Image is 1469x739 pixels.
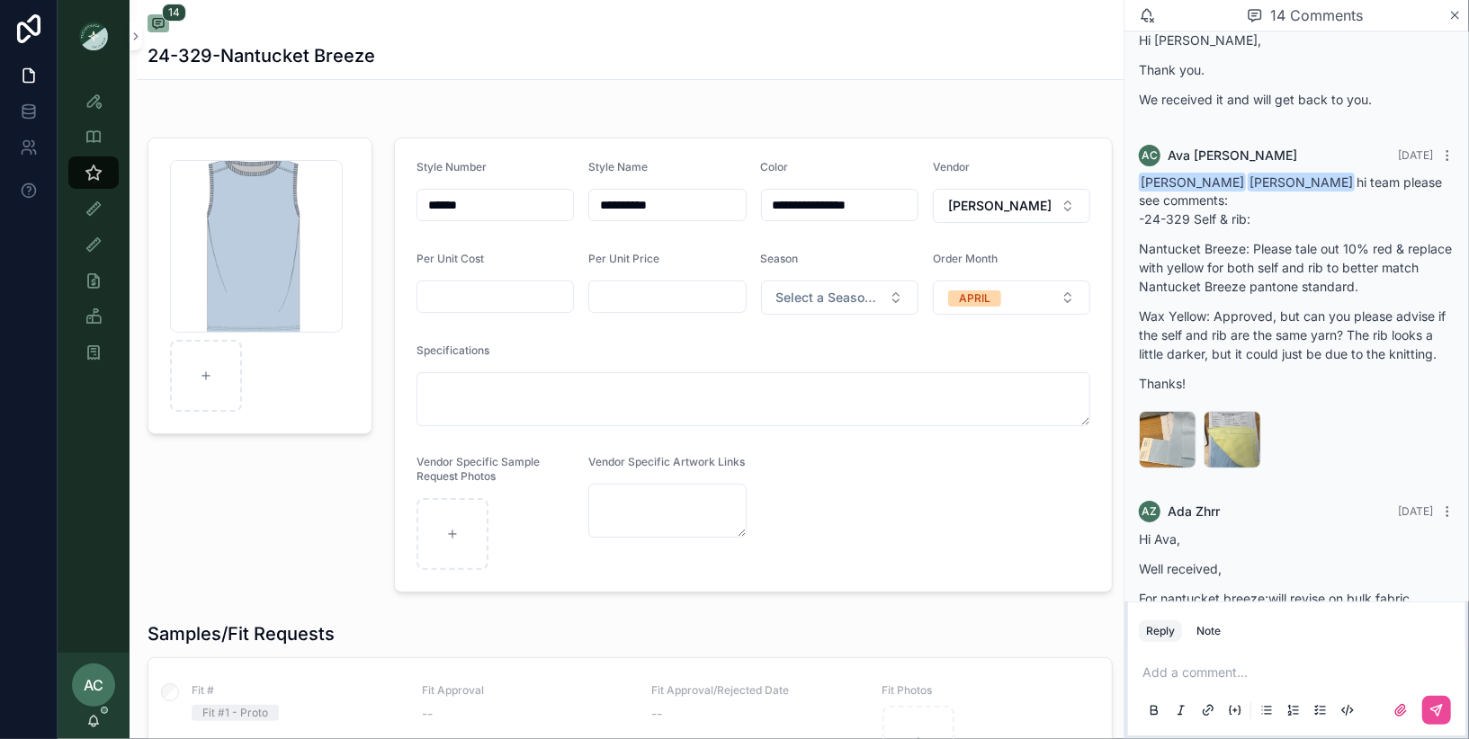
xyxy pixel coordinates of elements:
div: APRIL [959,290,990,307]
span: Ava [PERSON_NAME] [1168,147,1297,165]
span: [DATE] [1398,504,1433,518]
h1: 24-329-Nantucket Breeze [148,43,375,68]
span: Order Month [933,252,998,265]
span: -- [652,705,663,723]
span: Specifications [417,343,489,357]
span: Vendor Specific Sample Request Photos [417,455,540,483]
span: Style Name [588,160,648,174]
button: 14 [148,14,169,36]
p: Nantucket Breeze: Please tale out 10% red & replace with yellow for both self and rib to better m... [1139,239,1455,296]
span: Color [761,160,789,174]
span: 14 Comments [1270,4,1363,26]
p: Thanks! [1139,374,1455,393]
button: Reply [1139,620,1182,642]
p: Wax Yellow: Approved, but can you please advise if the self and rib are the same yarn? The rib lo... [1139,307,1455,363]
p: We received it and will get back to you. [1139,90,1455,109]
span: -- [422,705,433,723]
div: Note [1196,624,1221,638]
span: Select a Season on MPN Level [776,289,882,307]
h1: Samples/Fit Requests [148,621,335,646]
button: Select Button [933,280,1090,315]
span: AC [84,674,103,696]
button: Select Button [933,189,1090,223]
span: Season [761,252,799,265]
span: Fit # [192,683,400,698]
span: Per Unit Price [588,252,659,265]
p: Thank you. [1139,60,1455,79]
span: AZ [1142,504,1158,519]
span: 14 [162,4,186,22]
span: [PERSON_NAME] [1139,173,1246,191]
div: scrollable content [58,72,130,392]
button: Note [1189,620,1228,642]
span: Fit Approval/Rejected Date [652,683,861,698]
span: Per Unit Cost [417,252,484,265]
span: [PERSON_NAME] [1248,173,1355,191]
span: Fit Approval [422,683,631,698]
img: App logo [79,22,108,50]
span: [DATE] [1398,148,1433,162]
span: Vendor [933,160,970,174]
span: Ada Zhrr [1168,503,1220,521]
span: AC [1142,148,1158,163]
span: Style Number [417,160,487,174]
div: hi team please see comments: [1139,174,1455,393]
p: Well received, [1139,559,1455,578]
p: Hi Ava, [1139,530,1455,548]
span: Vendor Specific Artwork Links [588,455,745,468]
p: For nantucket breeze:will revise on bulk fabric directly. [1139,589,1455,627]
p: Hi [PERSON_NAME], [1139,31,1455,49]
span: [PERSON_NAME] [948,197,1052,215]
div: Fit #1 - Proto [202,705,268,721]
p: -24-329 Self & rib: [1139,209,1455,228]
span: Fit Photos [882,683,1090,698]
button: Select Button [761,280,918,315]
